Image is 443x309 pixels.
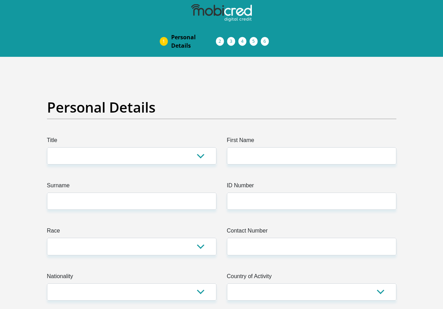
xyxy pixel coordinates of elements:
input: First Name [227,147,396,164]
label: First Name [227,136,396,147]
span: Personal Details [171,33,216,50]
label: Contact Number [227,227,396,238]
input: ID Number [227,193,396,210]
input: Contact Number [227,238,396,255]
a: PersonalDetails [166,30,222,53]
label: Country of Activity [227,272,396,283]
label: Race [47,227,216,238]
input: Surname [47,193,216,210]
label: Nationality [47,272,216,283]
h2: Personal Details [47,99,396,116]
label: Title [47,136,216,147]
img: mobicred logo [191,4,251,22]
label: ID Number [227,181,396,193]
label: Surname [47,181,216,193]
